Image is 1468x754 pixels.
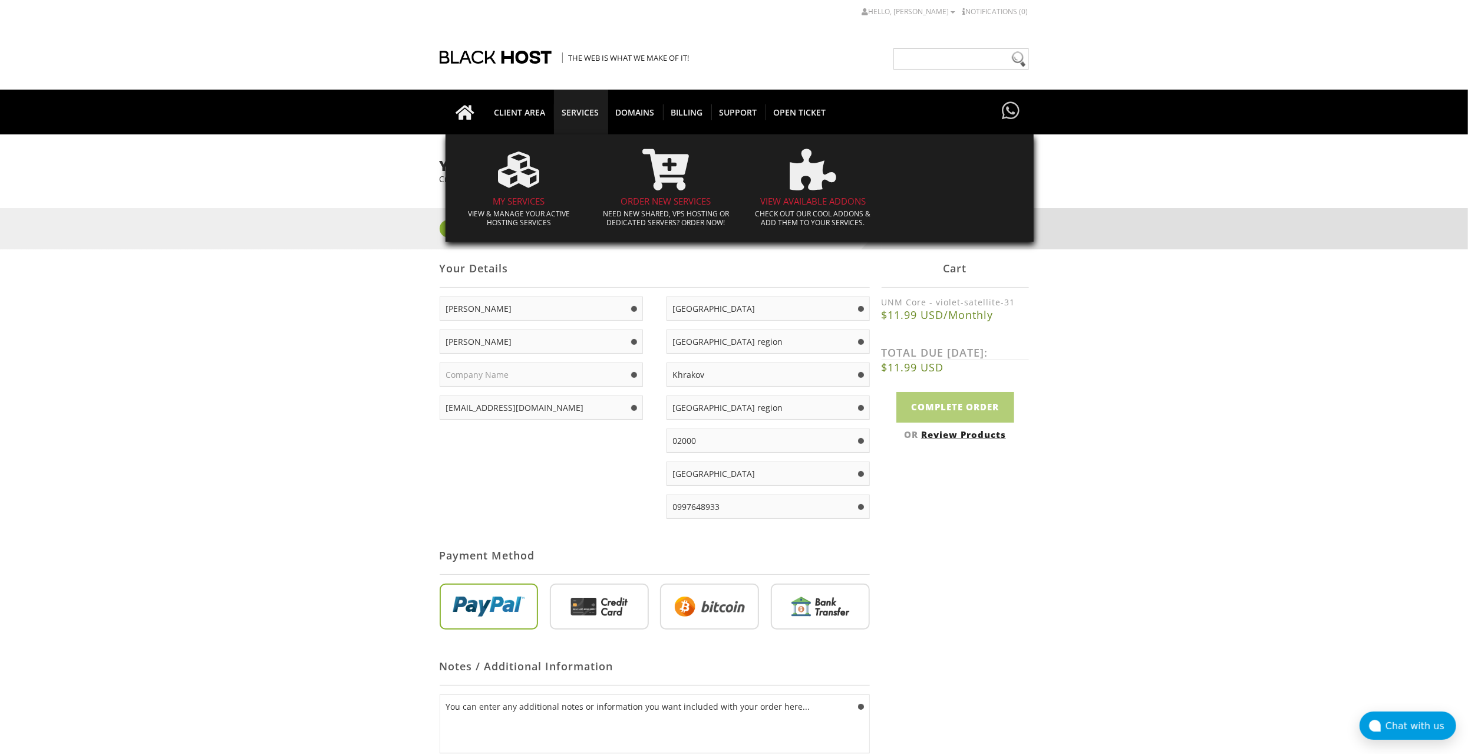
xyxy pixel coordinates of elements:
input: Email Address [440,396,643,420]
a: Support [711,90,766,134]
b: $11.99 USD [882,360,1029,374]
div: Cart [882,249,1029,288]
span: Support [711,104,766,120]
input: Address 1 [667,297,870,321]
h4: Order New Services [601,196,731,206]
span: 1 [440,220,457,238]
div: Notes / Additional Information [440,647,870,686]
input: Last Name [440,330,643,354]
input: State/Region [667,396,870,420]
a: Hello, [PERSON_NAME] [862,6,955,17]
span: Billing [663,104,712,120]
span: Domains [608,104,664,120]
a: SERVICES [554,90,608,134]
label: TOTAL DUE [DATE]: [882,345,1029,360]
h4: View Available Addons [748,196,878,206]
a: Have questions? [999,90,1023,133]
img: Credit%20Card.png [550,584,649,630]
a: Open Ticket [766,90,834,134]
a: My Services View & Manage your active hosting services [448,140,590,236]
b: $11.99 USD/Monthly [882,308,1029,322]
p: Create an account with us . . . [440,173,1029,185]
img: Bank%20Transfer.png [771,584,870,630]
p: Need new shared, VPS hosting or dedicated servers? Order now! [601,209,731,227]
a: CLIENT AREA [486,90,555,134]
label: UNM Core - violet-satellite-31 [882,297,1029,308]
textarea: You can enter any additional notes or information you want included with your order here... [440,694,870,753]
a: Domains [608,90,664,134]
input: Company Name [440,363,643,387]
img: Bitcoin.png [660,584,759,630]
input: Address 2 [667,330,870,354]
span: SERVICES [554,104,608,120]
span: Open Ticket [766,104,834,120]
input: First Name [440,297,643,321]
input: Complete Order [896,392,1014,422]
img: PayPal.png [440,584,539,630]
p: View & Manage your active hosting services [454,209,584,227]
div: Payment Method [440,536,870,575]
a: Go to homepage [444,90,487,134]
a: Order New Services Need new shared, VPS hosting or dedicated servers? Order now! [595,140,737,236]
h4: My Services [454,196,584,206]
input: City [667,363,870,387]
div: Chat with us [1385,720,1456,732]
h1: Your Details [440,158,1029,173]
input: Zip Code [667,429,870,453]
span: The Web is what we make of it! [562,52,690,63]
span: CLIENT AREA [486,104,555,120]
a: Review Products [921,429,1006,440]
p: Check out our cool addons & add them to your services. [748,209,878,227]
a: Notifications (0) [963,6,1028,17]
a: Billing [663,90,712,134]
div: Your Details [440,249,870,288]
div: OR [882,429,1029,440]
a: View Available Addons Check out our cool addons & add them to your services. [743,140,884,236]
button: Chat with us [1360,712,1456,740]
input: Phone Number [667,495,870,519]
input: Need help? [893,48,1029,70]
